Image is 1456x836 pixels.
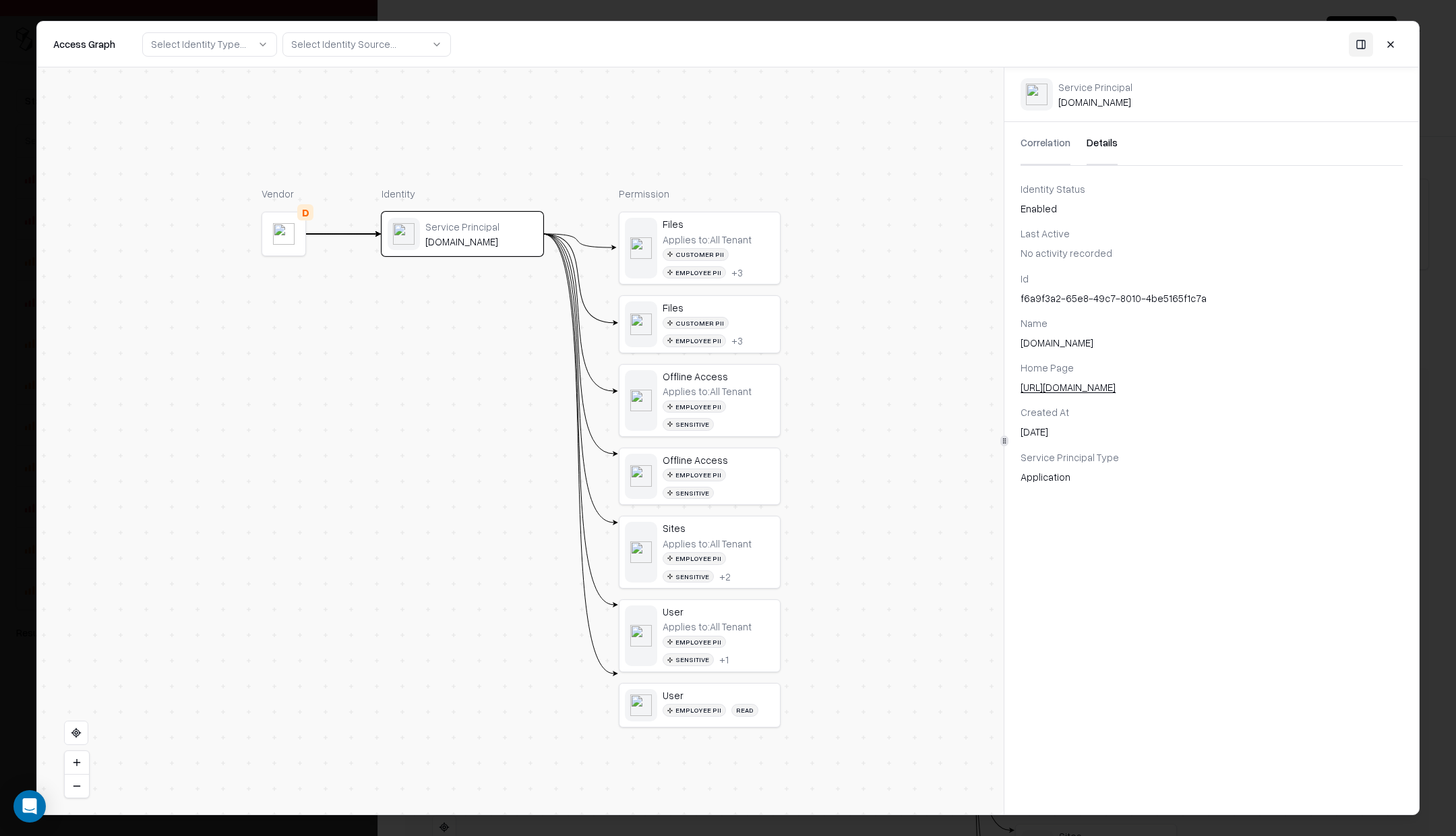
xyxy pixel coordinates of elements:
div: Select Identity Source... [291,37,396,51]
button: +3 [731,334,743,347]
div: User [663,689,775,701]
div: + 3 [731,266,743,278]
div: + 2 [719,570,731,583]
button: Select Identity Source... [282,32,451,57]
button: Details [1087,122,1118,165]
div: Sensitive [663,487,714,500]
div: Home Page [1021,361,1403,375]
div: Employee PII [663,266,726,279]
div: Sensitive [663,570,714,583]
button: +3 [731,266,743,278]
div: Service Principal Type [1021,450,1403,465]
div: Sensitive [663,653,714,666]
div: Read [731,704,758,717]
div: Employee PII [663,704,726,717]
div: D [297,204,313,220]
button: +2 [719,570,731,583]
div: [DATE] [1021,425,1403,439]
div: Employee PII [663,469,726,481]
div: Last Active [1021,227,1403,241]
div: Enabled [1021,202,1403,216]
div: User [663,605,775,618]
div: Files [663,218,775,230]
div: Name [1021,316,1403,330]
div: Applies to: All Tenant [663,537,752,549]
div: + 1 [719,653,729,665]
div: Employee PII [663,636,726,649]
div: Created At [1021,405,1403,419]
div: Files [663,301,775,313]
div: Sensitive [663,418,714,431]
div: Access Graph [53,37,115,51]
div: Identity [382,187,543,201]
div: Offline Access [663,454,775,466]
div: Customer PII [663,317,729,330]
div: Select Identity Type... [151,37,246,51]
div: [DOMAIN_NAME] [425,235,537,247]
div: Applies to: All Tenant [663,620,752,632]
div: Service Principal [1058,81,1132,93]
button: +1 [719,653,729,665]
div: Application [1021,470,1403,484]
button: Select Identity Type... [142,32,277,57]
div: Identity Status [1021,182,1403,196]
div: Customer PII [663,248,729,261]
div: + 3 [731,334,743,347]
div: f6a9f3a2-65e8-49c7-8010-4be5165f1c7a [1021,291,1403,305]
div: Applies to: All Tenant [663,385,752,397]
div: Permission [619,187,781,201]
div: Sites [663,522,775,534]
div: [DOMAIN_NAME] [1021,336,1403,350]
img: entra [1026,84,1048,105]
div: Id [1021,272,1403,286]
div: Applies to: All Tenant [663,233,752,245]
div: Employee PII [663,334,726,347]
div: Offline Access [663,370,775,382]
div: Employee PII [663,552,726,565]
span: No activity recorded [1021,247,1112,259]
div: [DOMAIN_NAME] [1058,81,1132,109]
div: Vendor [262,187,306,201]
a: [URL][DOMAIN_NAME] [1021,380,1132,394]
button: Correlation [1021,122,1070,165]
div: Employee PII [663,400,726,413]
div: Service Principal [425,220,537,233]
